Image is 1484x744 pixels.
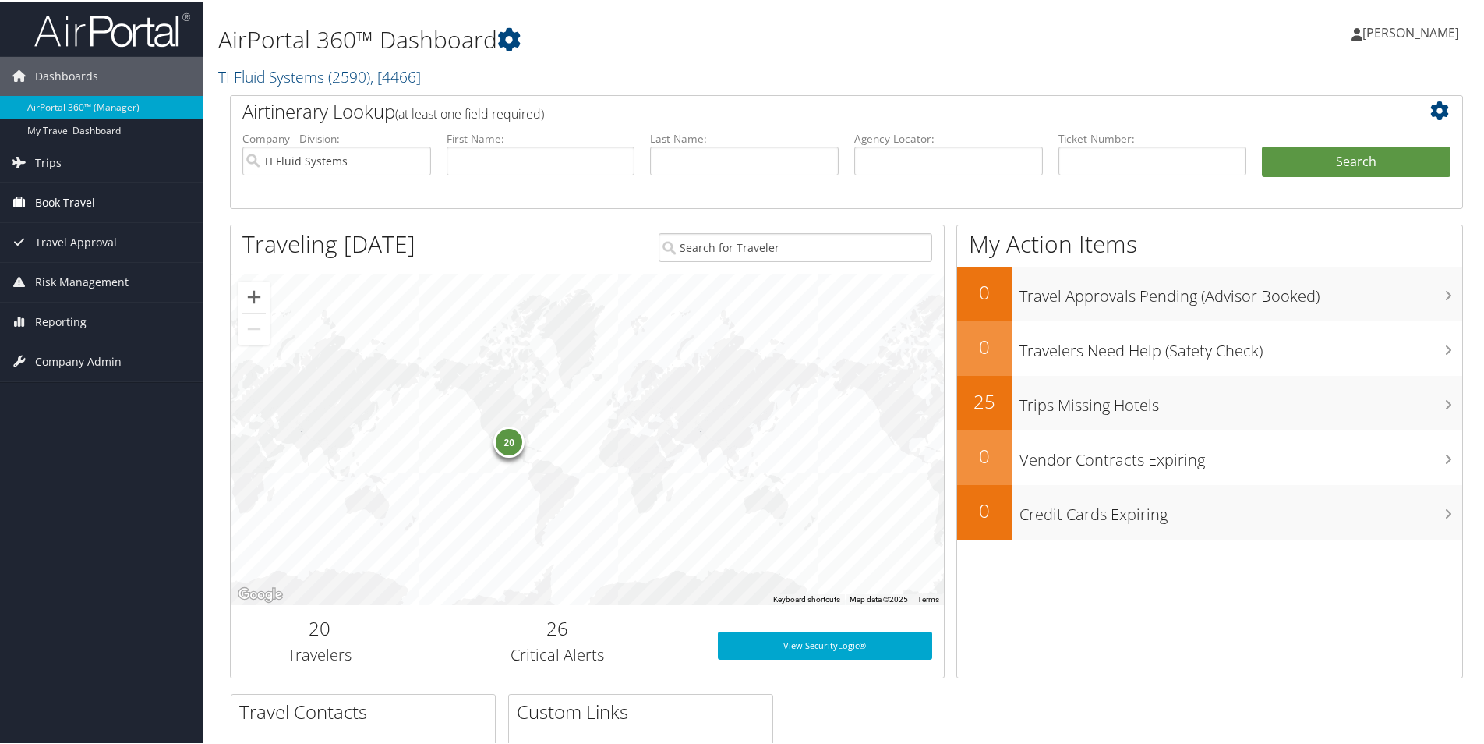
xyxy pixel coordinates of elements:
a: 0Credit Cards Expiring [957,484,1462,538]
span: Reporting [35,301,87,340]
h3: Credit Cards Expiring [1019,494,1462,524]
a: 25Trips Missing Hotels [957,374,1462,429]
img: Google [235,583,286,604]
label: Last Name: [650,129,839,145]
h2: 20 [242,614,397,640]
a: TI Fluid Systems [218,65,421,86]
h2: 0 [957,332,1012,359]
a: View SecurityLogic® [718,630,932,658]
h2: 0 [957,441,1012,468]
a: Open this area in Google Maps (opens a new window) [235,583,286,604]
h3: Trips Missing Hotels [1019,385,1462,415]
h1: AirPortal 360™ Dashboard [218,22,1056,55]
span: Trips [35,142,62,181]
span: ( 2590 ) [328,65,370,86]
label: Company - Division: [242,129,431,145]
h1: Traveling [DATE] [242,226,415,259]
img: airportal-logo.png [34,10,190,47]
span: (at least one field required) [395,104,544,121]
a: 0Travel Approvals Pending (Advisor Booked) [957,265,1462,320]
button: Zoom out [238,312,270,343]
a: 0Travelers Need Help (Safety Check) [957,320,1462,374]
button: Keyboard shortcuts [773,593,840,604]
label: Ticket Number: [1058,129,1247,145]
h2: 25 [957,387,1012,413]
span: , [ 4466 ] [370,65,421,86]
span: Dashboards [35,55,98,94]
h1: My Action Items [957,226,1462,259]
label: First Name: [447,129,635,145]
span: Company Admin [35,341,122,380]
h3: Critical Alerts [421,643,694,664]
span: Travel Approval [35,221,117,260]
h3: Vendor Contracts Expiring [1019,440,1462,469]
h3: Travel Approvals Pending (Advisor Booked) [1019,276,1462,306]
button: Search [1262,145,1450,176]
span: [PERSON_NAME] [1362,23,1459,40]
label: Agency Locator: [854,129,1043,145]
a: Terms (opens in new tab) [917,593,939,602]
div: 20 [494,425,525,456]
button: Zoom in [238,280,270,311]
h2: Custom Links [517,697,772,724]
a: 0Vendor Contracts Expiring [957,429,1462,484]
a: [PERSON_NAME] [1351,8,1475,55]
h2: 26 [421,614,694,640]
span: Map data ©2025 [850,593,908,602]
h2: 0 [957,496,1012,523]
h2: Airtinerary Lookup [242,97,1348,123]
h3: Travelers [242,643,397,664]
span: Risk Management [35,261,129,300]
h3: Travelers Need Help (Safety Check) [1019,331,1462,360]
h2: Travel Contacts [239,697,495,724]
span: Book Travel [35,182,95,221]
h2: 0 [957,278,1012,304]
input: Search for Traveler [659,232,932,260]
